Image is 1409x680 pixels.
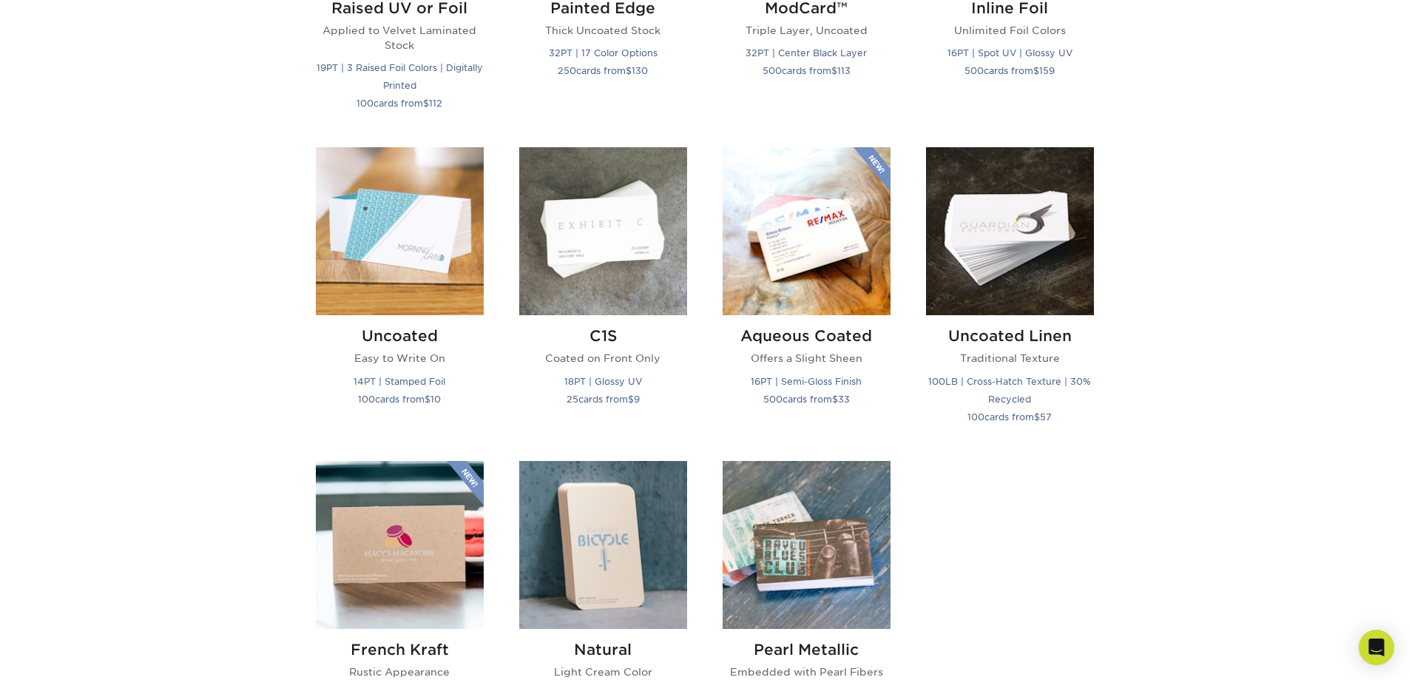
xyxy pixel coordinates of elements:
span: 500 [763,65,782,76]
h2: Pearl Metallic [723,641,891,659]
p: Easy to Write On [316,351,484,366]
small: 19PT | 3 Raised Foil Colors | Digitally Printed [317,62,483,91]
span: $ [626,65,632,76]
span: 159 [1039,65,1055,76]
small: 14PT | Stamped Foil [354,376,445,387]
small: 100LB | Cross-Hatch Texture | 30% Recycled [928,376,1091,405]
img: French Kraft Business Cards [316,461,484,629]
p: Offers a Slight Sheen [723,351,891,366]
p: Traditional Texture [926,351,1094,366]
img: Pearl Metallic Business Cards [723,461,891,629]
img: Uncoated Business Cards [316,147,484,315]
a: Aqueous Coated Business Cards Aqueous Coated Offers a Slight Sheen 16PT | Semi-Gloss Finish 500ca... [723,147,891,442]
p: Coated on Front Only [519,351,687,366]
img: New Product [447,461,484,505]
span: $ [423,98,429,109]
span: 500 [763,394,783,405]
span: 25 [567,394,578,405]
small: cards from [558,65,648,76]
span: $ [628,394,634,405]
img: Natural Business Cards [519,461,687,629]
span: 130 [632,65,648,76]
small: 32PT | Center Black Layer [746,47,867,58]
p: Unlimited Foil Colors [926,23,1094,38]
h2: Uncoated Linen [926,327,1094,345]
span: $ [832,394,838,405]
p: Triple Layer, Uncoated [723,23,891,38]
span: 113 [837,65,851,76]
img: New Product [854,147,891,192]
img: Uncoated Linen Business Cards [926,147,1094,315]
span: 10 [430,394,441,405]
h2: C1S [519,327,687,345]
small: 16PT | Spot UV | Glossy UV [947,47,1072,58]
p: Light Cream Color [519,664,687,679]
h2: Natural [519,641,687,659]
small: cards from [357,98,442,109]
small: 32PT | 17 Color Options [549,47,658,58]
img: C1S Business Cards [519,147,687,315]
div: Open Intercom Messenger [1359,630,1394,665]
h2: French Kraft [316,641,484,659]
iframe: Google Customer Reviews [4,635,126,675]
small: cards from [567,394,640,405]
small: cards from [358,394,441,405]
p: Thick Uncoated Stock [519,23,687,38]
p: Embedded with Pearl Fibers [723,664,891,679]
small: cards from [964,65,1055,76]
small: cards from [967,411,1052,423]
a: Uncoated Linen Business Cards Uncoated Linen Traditional Texture 100LB | Cross-Hatch Texture | 30... [926,147,1094,442]
span: $ [425,394,430,405]
p: Rustic Appearance [316,664,484,679]
small: cards from [763,65,851,76]
small: cards from [763,394,850,405]
span: 500 [964,65,984,76]
span: $ [1034,411,1040,423]
h2: Aqueous Coated [723,327,891,345]
span: 112 [429,98,442,109]
span: 33 [838,394,850,405]
p: Applied to Velvet Laminated Stock [316,23,484,53]
span: 100 [967,411,984,423]
span: $ [1033,65,1039,76]
small: 18PT | Glossy UV [564,376,642,387]
small: 16PT | Semi-Gloss Finish [751,376,862,387]
h2: Uncoated [316,327,484,345]
span: $ [831,65,837,76]
span: 250 [558,65,576,76]
span: 9 [634,394,640,405]
span: 57 [1040,411,1052,423]
a: Uncoated Business Cards Uncoated Easy to Write On 14PT | Stamped Foil 100cards from$10 [316,147,484,442]
span: 100 [358,394,375,405]
span: 100 [357,98,374,109]
a: C1S Business Cards C1S Coated on Front Only 18PT | Glossy UV 25cards from$9 [519,147,687,442]
img: Aqueous Coated Business Cards [723,147,891,315]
